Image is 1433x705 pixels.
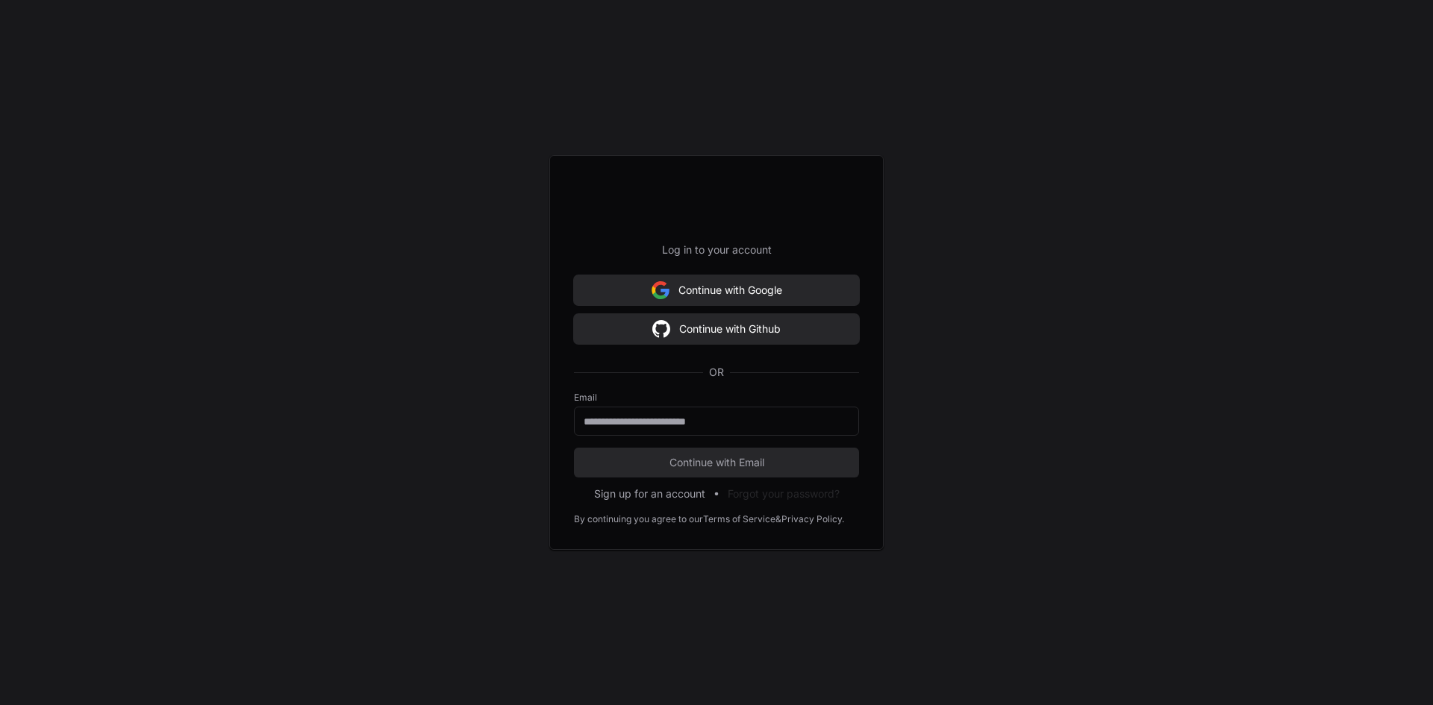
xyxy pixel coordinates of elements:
[594,486,705,501] button: Sign up for an account
[703,513,775,525] a: Terms of Service
[574,314,859,344] button: Continue with Github
[574,455,859,470] span: Continue with Email
[652,275,669,305] img: Sign in with google
[728,486,840,501] button: Forgot your password?
[775,513,781,525] div: &
[574,448,859,477] button: Continue with Email
[703,365,730,380] span: OR
[574,275,859,305] button: Continue with Google
[574,513,703,525] div: By continuing you agree to our
[574,242,859,257] p: Log in to your account
[781,513,844,525] a: Privacy Policy.
[574,392,859,404] label: Email
[652,314,670,344] img: Sign in with google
